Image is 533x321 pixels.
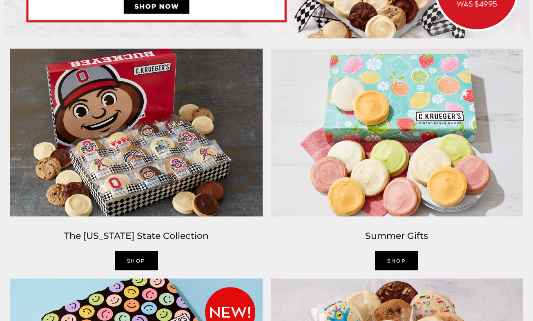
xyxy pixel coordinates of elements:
a: SHOP [115,251,158,270]
h2: Summer Gifts [271,229,523,243]
a: SHOP [375,251,418,270]
img: C.Krueger’s image [6,45,267,221]
img: C.Krueger’s image [267,45,527,221]
h2: The [US_STATE] State Collection [10,229,263,243]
